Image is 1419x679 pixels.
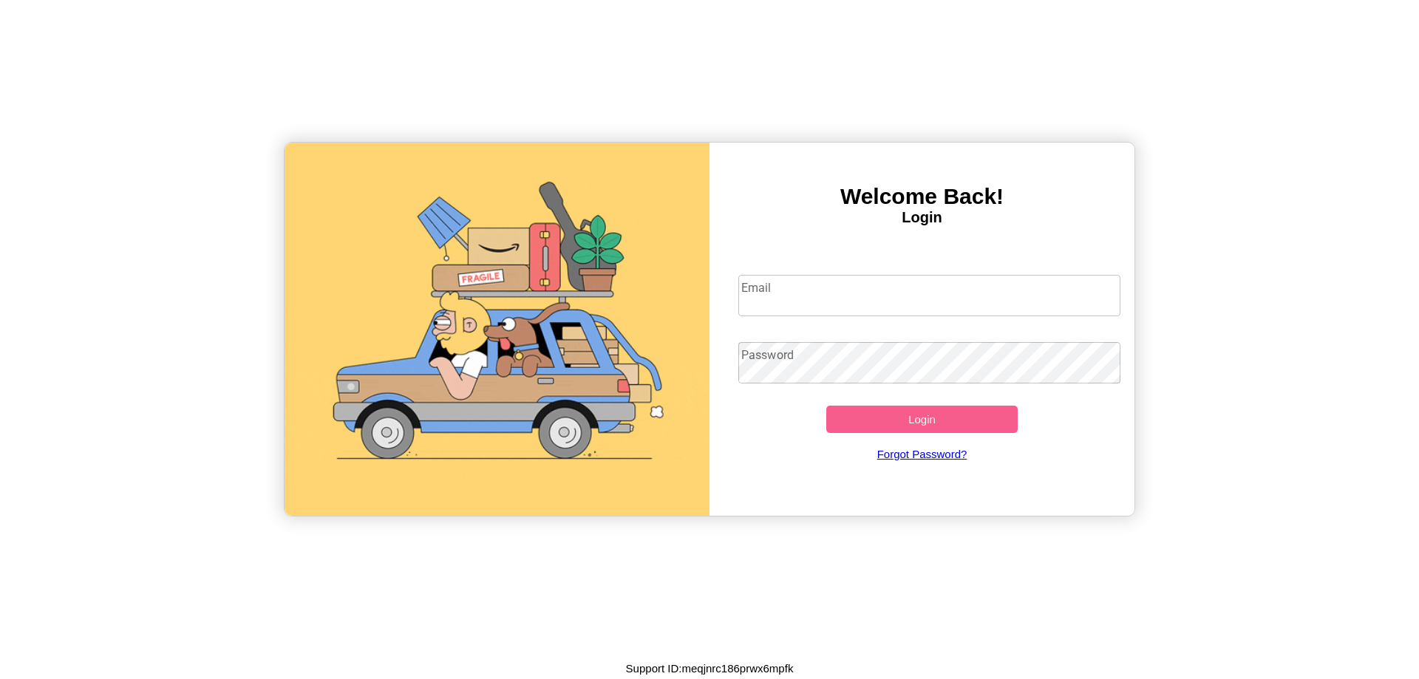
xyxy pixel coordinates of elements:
h4: Login [709,209,1134,226]
h3: Welcome Back! [709,184,1134,209]
img: gif [285,143,709,516]
p: Support ID: meqjnrc186prwx6mpfk [626,658,794,678]
a: Forgot Password? [731,433,1114,475]
button: Login [826,406,1018,433]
